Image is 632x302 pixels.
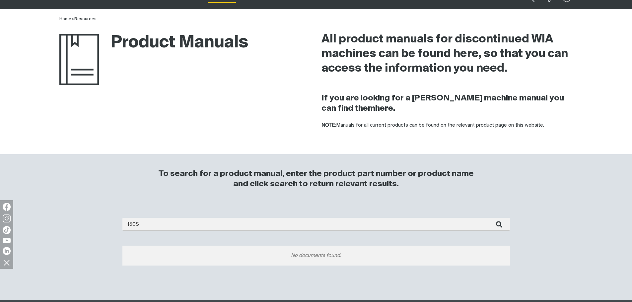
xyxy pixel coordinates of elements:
[375,104,395,112] a: here.
[59,17,71,21] a: Home
[3,226,11,234] img: TikTok
[59,32,248,54] h1: Product Manuals
[3,214,11,222] img: Instagram
[71,17,74,21] span: >
[122,218,510,231] input: Enter search...
[74,17,97,21] a: Resources
[3,203,11,211] img: Facebook
[321,122,573,129] p: Manuals for all current products can be found on the relevant product page on this website.
[156,169,477,189] h3: To search for a product manual, enter the product part number or product name and click search to...
[1,257,12,268] img: hide socials
[321,123,336,128] strong: NOTE:
[321,94,564,112] strong: If you are looking for a [PERSON_NAME] machine manual you can find them
[321,32,573,76] h2: All product manuals for discontinued WIA machines can be found here, so that you can access the i...
[3,238,11,243] img: YouTube
[3,247,11,255] img: LinkedIn
[122,246,510,266] div: No documents found.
